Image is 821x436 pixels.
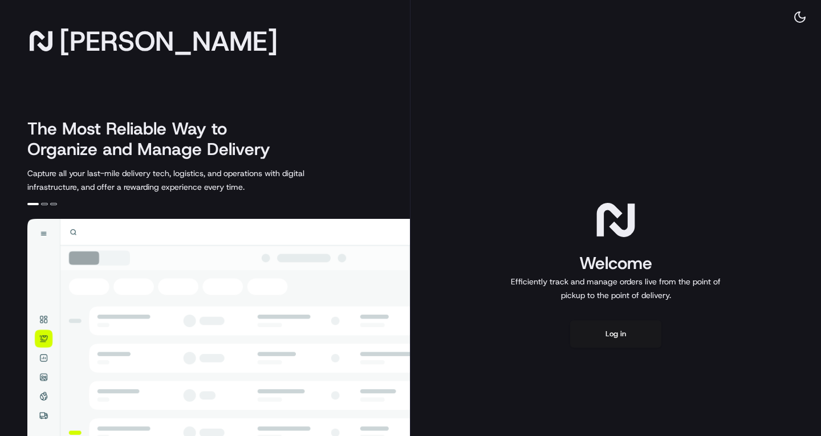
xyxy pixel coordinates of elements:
span: [PERSON_NAME] [59,30,278,52]
p: Capture all your last-mile delivery tech, logistics, and operations with digital infrastructure, ... [27,166,356,194]
p: Efficiently track and manage orders live from the point of pickup to the point of delivery. [506,275,725,302]
h1: Welcome [506,252,725,275]
h2: The Most Reliable Way to Organize and Manage Delivery [27,119,283,160]
button: Log in [570,320,661,348]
